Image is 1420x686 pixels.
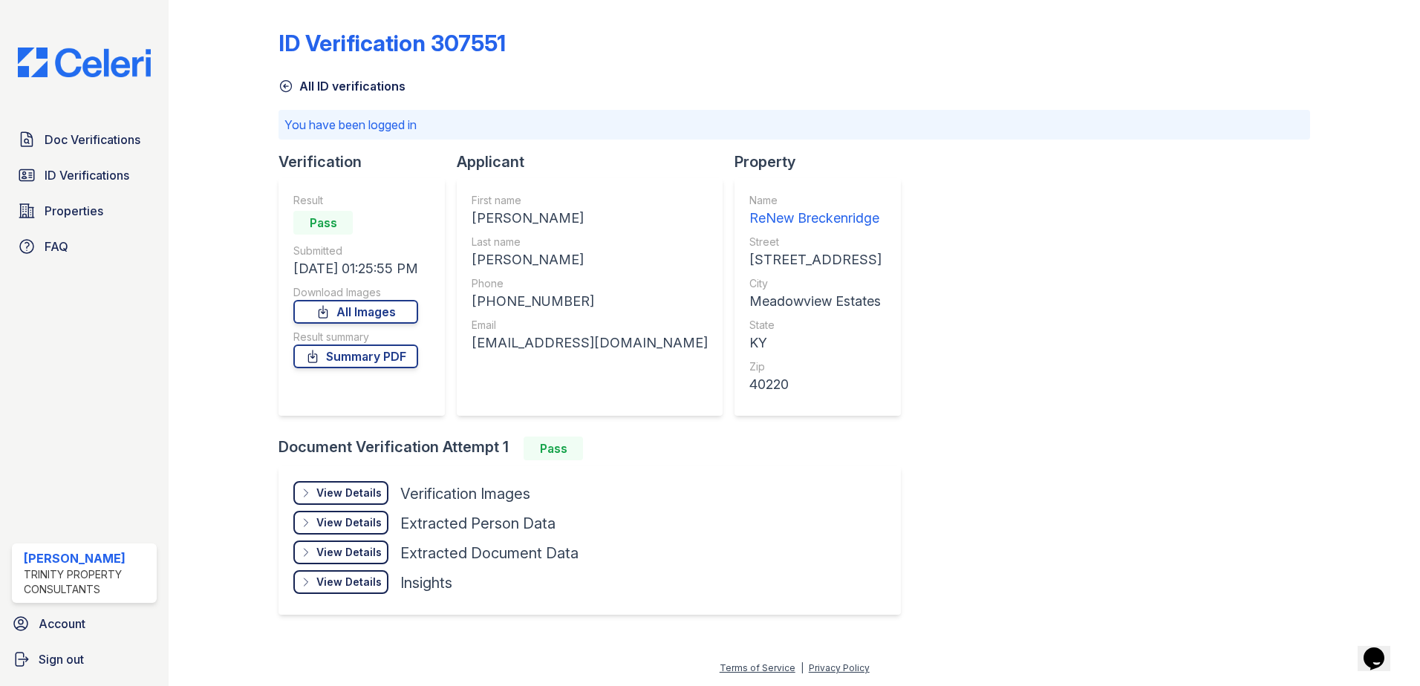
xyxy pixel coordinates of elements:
[749,291,882,312] div: Meadowview Estates
[524,437,583,460] div: Pass
[472,208,708,229] div: [PERSON_NAME]
[293,344,418,368] a: Summary PDF
[316,575,382,589] div: View Details
[749,235,882,249] div: Street
[279,437,913,460] div: Document Verification Attempt 1
[400,513,556,534] div: Extracted Person Data
[735,151,913,172] div: Property
[472,235,708,249] div: Last name
[12,196,157,226] a: Properties
[6,644,163,674] a: Sign out
[457,151,735,172] div: Applicant
[749,208,882,229] div: ReNew Breckenridge
[45,166,129,184] span: ID Verifications
[749,193,882,229] a: Name ReNew Breckenridge
[293,258,418,279] div: [DATE] 01:25:55 PM
[1358,627,1405,671] iframe: chat widget
[749,193,882,208] div: Name
[39,650,84,668] span: Sign out
[749,276,882,291] div: City
[316,545,382,560] div: View Details
[400,543,579,563] div: Extracted Document Data
[284,116,1304,134] p: You have been logged in
[12,160,157,190] a: ID Verifications
[472,318,708,333] div: Email
[24,567,151,597] div: Trinity Property Consultants
[749,333,882,353] div: KY
[293,211,353,235] div: Pass
[801,662,804,673] div: |
[293,285,418,300] div: Download Images
[45,238,68,255] span: FAQ
[293,193,418,208] div: Result
[6,609,163,638] a: Account
[12,125,157,154] a: Doc Verifications
[749,249,882,270] div: [STREET_ADDRESS]
[45,202,103,220] span: Properties
[279,151,457,172] div: Verification
[293,244,418,258] div: Submitted
[293,300,418,324] a: All Images
[45,131,140,148] span: Doc Verifications
[400,483,530,504] div: Verification Images
[279,77,406,95] a: All ID verifications
[749,374,882,395] div: 40220
[749,318,882,333] div: State
[749,359,882,374] div: Zip
[39,615,85,633] span: Account
[293,330,418,344] div: Result summary
[472,291,708,312] div: [PHONE_NUMBER]
[316,515,382,530] div: View Details
[472,193,708,208] div: First name
[472,249,708,270] div: [PERSON_NAME]
[472,276,708,291] div: Phone
[6,48,163,77] img: CE_Logo_Blue-a8612792a0a2168367f1c8372b55b34899dd931a85d93a1a3d3e32e68fde9ad4.png
[809,662,870,673] a: Privacy Policy
[472,333,708,353] div: [EMAIL_ADDRESS][DOMAIN_NAME]
[12,232,157,261] a: FAQ
[279,30,506,56] div: ID Verification 307551
[24,549,151,567] div: [PERSON_NAME]
[316,486,382,500] div: View Details
[400,572,452,593] div: Insights
[720,662,795,673] a: Terms of Service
